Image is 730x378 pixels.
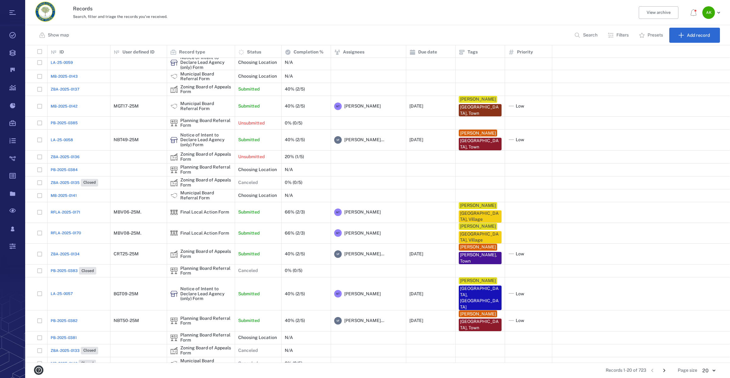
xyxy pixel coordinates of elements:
img: icon Final Local Action Form [170,208,178,216]
div: [GEOGRAPHIC_DATA], Village [460,210,500,223]
span: Low [516,318,524,324]
p: Choosing Location [238,73,277,80]
a: ZBA-2025-0134 [51,251,80,257]
p: Canceled [238,360,258,367]
div: Planning Board Referral Form [180,333,232,342]
a: MB-2025-0141 [51,193,77,198]
span: LA-25-0058 [51,137,73,143]
a: PB-2025-0383Closed [51,267,96,275]
img: icon Municipal Board Referral Form [170,192,178,199]
p: User defined ID [122,49,154,55]
div: Municipal Board Referral Form [180,191,232,200]
div: M T [334,208,342,216]
div: CRT25-25M [114,252,139,256]
div: [GEOGRAPHIC_DATA], Town [460,104,500,116]
p: Choosing Location [238,192,277,199]
span: Closed [82,348,97,353]
a: PB-2025-0381 [51,335,77,341]
div: 0% (0/5) [285,180,302,185]
img: icon Planning Board Referral Form [170,166,178,174]
span: Search, filter and triage the records you've received. [73,14,167,19]
img: icon Municipal Board Referral Form [170,103,178,110]
p: Submitted [238,86,260,92]
div: Notice of Intent to Declare Lead Agency (only) Form [170,290,178,297]
div: [GEOGRAPHIC_DATA], Town [460,138,500,150]
div: [DATE] [409,104,423,108]
div: Final Local Action Form [180,210,229,214]
a: ZBA-2025-0133Closed [51,347,98,354]
span: Page size [678,367,697,374]
button: Search [570,28,603,43]
span: MB-2025-0140 [51,361,77,366]
div: 40% (2/5) [285,104,305,108]
div: M T [334,103,342,110]
div: Notice of Intent to Declare Lead Agency (only) Form [170,59,178,66]
span: Closed [80,361,95,366]
img: icon Planning Board Referral Form [170,119,178,127]
div: Zoning Board of Appeals Form [170,86,178,93]
div: Planning Board Referral Form [170,334,178,342]
div: Planning Board Referral Form [180,266,232,276]
p: Priority [517,49,533,55]
p: Choosing Location [238,59,277,66]
div: MBV08-25M. [114,231,141,236]
span: Closed [80,268,95,274]
div: Zoning Board of Appeals Form [170,347,178,354]
a: RFLA-2025-0171 [51,209,80,215]
img: icon Planning Board Referral Form [170,267,178,275]
p: Show map [48,32,69,38]
div: Planning Board Referral Form [180,316,232,326]
span: [PERSON_NAME]... [344,251,384,257]
div: NBT49-25M [114,137,139,142]
button: Filters [604,28,634,43]
span: PB-2025-0383 [51,268,78,274]
div: Zoning Board of Appeals Form [170,153,178,161]
a: MB-2025-0143 [51,74,78,79]
span: Records 1-20 of 723 [606,367,646,374]
p: Canceled [238,347,258,354]
div: [PERSON_NAME], Town [460,252,500,264]
div: M T [334,290,342,297]
div: 40% (2/5) [285,87,305,92]
a: PB-2025-0382 [51,318,77,324]
div: 40% (2/5) [285,252,305,256]
button: Go to next page [659,365,669,375]
div: N/A [285,60,293,65]
div: NBT50-25M [114,318,139,323]
button: Show map [35,28,74,43]
div: 40% (2/5) [285,137,305,142]
p: Unsubmitted [238,120,265,126]
a: PB-2025-0385 [51,120,78,126]
div: [GEOGRAPHIC_DATA], [GEOGRAPHIC_DATA] [460,286,500,310]
div: Final Local Action Form [180,231,229,236]
a: LA-25-0057 [51,291,73,297]
span: PB-2025-0384 [51,167,78,173]
span: ZBA-2025-0136 [51,154,80,160]
img: icon Zoning Board of Appeals Form [170,250,178,258]
p: Submitted [238,230,260,236]
div: Final Local Action Form [170,229,178,237]
div: Planning Board Referral Form [170,267,178,275]
p: Submitted [238,103,260,109]
div: 40% (2/5) [285,292,305,296]
div: [PERSON_NAME] [460,203,496,209]
div: Zoning Board of Appeals Form [180,178,232,187]
img: icon Zoning Board of Appeals Form [170,179,178,186]
div: N/A [285,335,293,340]
p: Status [247,49,261,55]
a: LA-25-0059 [51,60,73,65]
button: help [31,363,46,377]
div: [GEOGRAPHIC_DATA], Town [460,319,500,331]
div: Zoning Board of Appeals Form [170,179,178,186]
span: Low [516,137,524,143]
div: Notice of Intent to Declare Lead Agency (only) Form [180,133,232,147]
div: [DATE] [409,292,423,296]
div: Planning Board Referral Form [170,166,178,174]
div: 40% (2/5) [285,318,305,323]
div: [PERSON_NAME] [460,96,496,103]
